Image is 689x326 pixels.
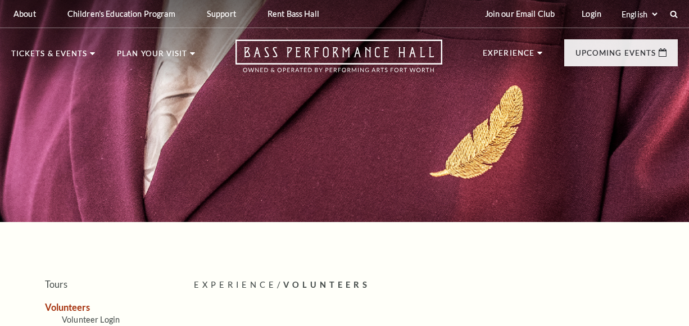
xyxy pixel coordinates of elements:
p: Tickets & Events [11,50,87,64]
a: Volunteers [45,302,90,313]
select: Select: [619,9,659,20]
p: Rent Bass Hall [268,9,319,19]
p: About [13,9,36,19]
a: Tours [45,279,67,289]
a: Volunteer Login [62,315,120,324]
span: Volunteers [283,280,370,289]
p: Upcoming Events [575,49,656,63]
p: Children's Education Program [67,9,175,19]
p: Support [207,9,236,19]
p: / [194,278,678,292]
p: Plan Your Visit [117,50,187,64]
span: Experience [194,280,277,289]
p: Experience [483,49,534,63]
